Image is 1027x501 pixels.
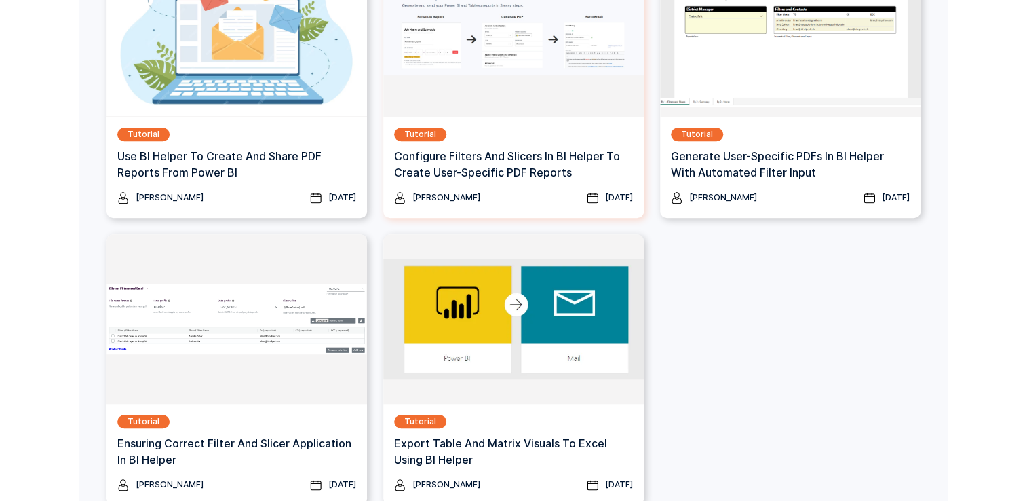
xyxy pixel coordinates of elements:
div: Tutorial [128,128,159,141]
h3: Ensuring Correct Filter and Slicer Application in BI Helper [117,435,356,468]
h3: Use BI Helper To Create And Share PDF Reports From Power BI [117,148,356,181]
div: [DATE] [882,191,910,204]
h3: export table and matrix visuals to Excel Using BI Helper [394,435,633,468]
div: [PERSON_NAME] [412,478,480,491]
div: Tutorial [681,128,713,141]
div: Tutorial [128,415,159,428]
div: [DATE] [328,191,356,204]
div: [DATE] [605,191,633,204]
div: Tutorial [404,128,436,141]
div: [PERSON_NAME] [136,478,204,491]
div: [DATE] [328,478,356,491]
div: [PERSON_NAME] [412,191,480,204]
div: [PERSON_NAME] [689,191,757,204]
div: Tutorial [404,415,436,428]
h3: Configure Filters And Slicers In BI Helper To Create User-Specific PDF Reports [394,148,633,181]
h3: Generate User-specific PDFs In BI Helper with Automated Filter Input [671,148,910,181]
div: [PERSON_NAME] [136,191,204,204]
div: [DATE] [605,478,633,491]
